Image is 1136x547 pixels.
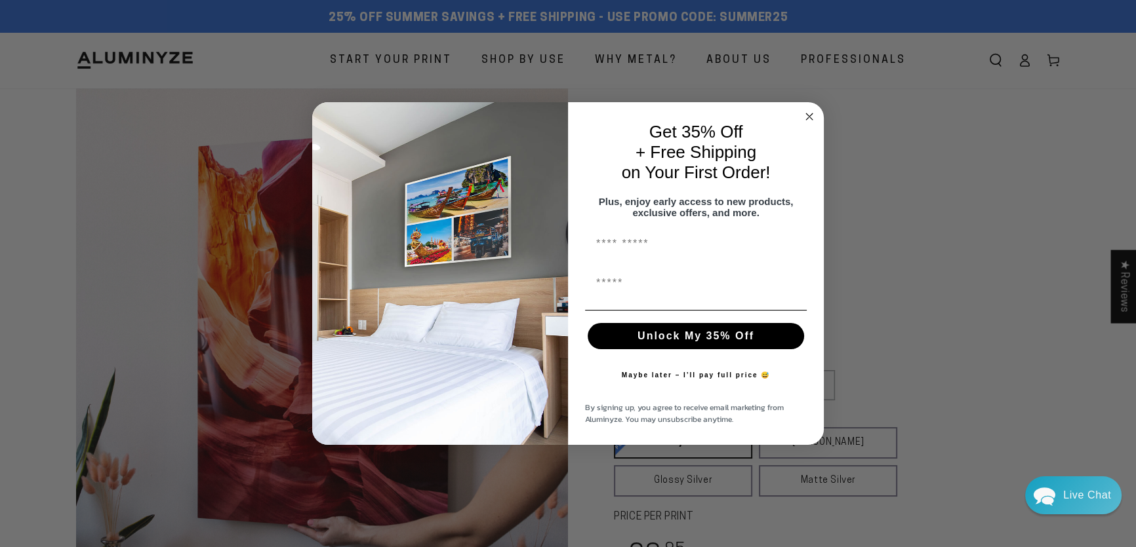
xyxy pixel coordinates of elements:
[599,196,794,218] span: Plus, enjoy early access to new products, exclusive offers, and more.
[1025,476,1122,514] div: Chat widget toggle
[585,310,807,311] img: underline
[1063,476,1111,514] div: Contact Us Directly
[636,142,756,162] span: + Free Shipping
[801,109,817,124] button: Close dialog
[649,122,743,141] span: Get 35% Off
[585,402,784,425] span: By signing up, you agree to receive email marketing from Aluminyze. You may unsubscribe anytime.
[312,102,568,445] img: 728e4f65-7e6c-44e2-b7d1-0292a396982f.jpeg
[622,162,771,182] span: on Your First Order!
[615,362,777,388] button: Maybe later – I’ll pay full price 😅
[588,323,804,349] button: Unlock My 35% Off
